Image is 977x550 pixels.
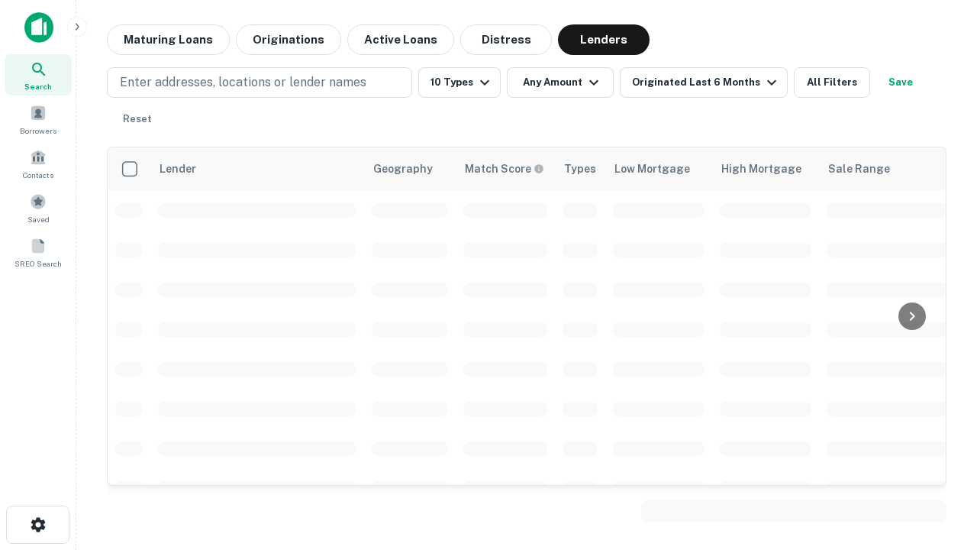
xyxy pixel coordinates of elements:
span: Borrowers [20,125,56,137]
span: SREO Search [15,257,62,270]
a: Contacts [5,143,72,184]
a: Borrowers [5,99,72,140]
div: Types [564,160,596,178]
a: Search [5,54,72,95]
div: Capitalize uses an advanced AI algorithm to match your search with the best lender. The match sco... [465,160,544,177]
button: Distress [460,24,552,55]
button: Enter addresses, locations or lender names [107,67,412,98]
div: Originated Last 6 Months [632,73,781,92]
button: All Filters [794,67,870,98]
iframe: Chat Widget [901,379,977,452]
button: Maturing Loans [107,24,230,55]
div: Geography [373,160,433,178]
th: Sale Range [819,147,956,190]
div: High Mortgage [721,160,801,178]
a: Saved [5,187,72,228]
th: Low Mortgage [605,147,712,190]
th: Types [555,147,605,190]
th: Lender [150,147,364,190]
span: Contacts [23,169,53,181]
button: Any Amount [507,67,614,98]
img: capitalize-icon.png [24,12,53,43]
th: Capitalize uses an advanced AI algorithm to match your search with the best lender. The match sco... [456,147,555,190]
th: High Mortgage [712,147,819,190]
div: Low Mortgage [614,160,690,178]
button: 10 Types [418,67,501,98]
p: Enter addresses, locations or lender names [120,73,366,92]
button: Lenders [558,24,650,55]
span: Search [24,80,52,92]
h6: Match Score [465,160,541,177]
button: Originated Last 6 Months [620,67,788,98]
div: Lender [160,160,196,178]
span: Saved [27,213,50,225]
th: Geography [364,147,456,190]
button: Originations [236,24,341,55]
a: SREO Search [5,231,72,273]
button: Save your search to get updates of matches that match your search criteria. [876,67,925,98]
button: Active Loans [347,24,454,55]
button: Reset [113,104,162,134]
div: Sale Range [828,160,890,178]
